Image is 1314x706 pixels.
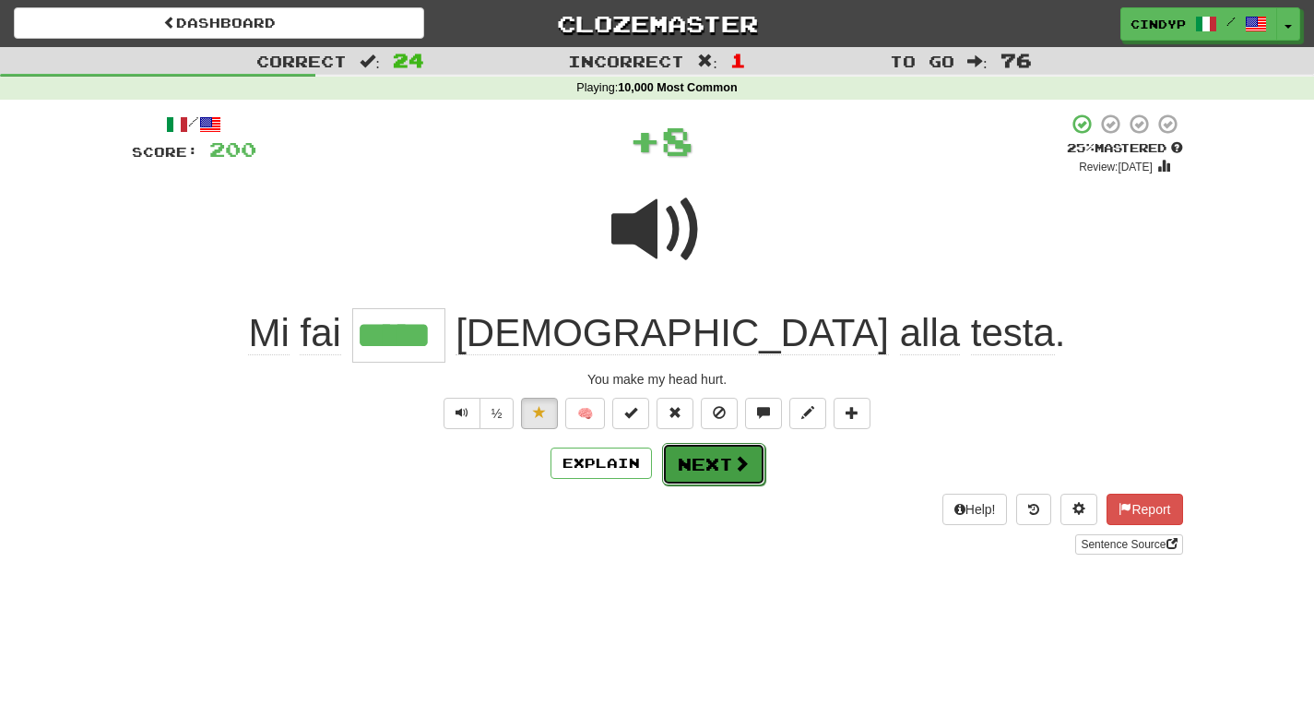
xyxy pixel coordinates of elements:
[1000,49,1032,71] span: 76
[393,49,424,71] span: 24
[479,398,515,429] button: ½
[456,311,889,355] span: [DEMOGRAPHIC_DATA]
[967,54,988,69] span: :
[1226,15,1236,28] span: /
[730,49,746,71] span: 1
[209,138,256,161] span: 200
[521,398,558,429] button: Unfavorite sentence (alt+f)
[444,398,480,429] button: Play sentence audio (ctl+space)
[565,398,605,429] button: 🧠
[1107,494,1182,525] button: Report
[568,52,684,70] span: Incorrect
[550,448,652,479] button: Explain
[890,52,954,70] span: To go
[745,398,782,429] button: Discuss sentence (alt+u)
[1131,16,1186,32] span: cindyp
[452,7,862,40] a: Clozemaster
[618,81,737,94] strong: 10,000 Most Common
[1016,494,1051,525] button: Round history (alt+y)
[1120,7,1277,41] a: cindyp /
[1079,161,1153,174] small: Review: [DATE]
[629,113,661,168] span: +
[1067,140,1095,155] span: 25 %
[834,398,870,429] button: Add to collection (alt+a)
[132,144,198,160] span: Score:
[612,398,649,429] button: Set this sentence to 100% Mastered (alt+m)
[942,494,1008,525] button: Help!
[1067,140,1183,157] div: Mastered
[256,52,347,70] span: Correct
[132,113,256,136] div: /
[445,311,1066,355] span: .
[440,398,515,429] div: Text-to-speech controls
[132,370,1183,389] div: You make my head hurt.
[661,117,693,163] span: 8
[789,398,826,429] button: Edit sentence (alt+d)
[662,443,765,485] button: Next
[1075,534,1182,555] a: Sentence Source
[300,311,340,355] span: fai
[360,54,380,69] span: :
[657,398,693,429] button: Reset to 0% Mastered (alt+r)
[900,311,960,355] span: alla
[971,311,1055,355] span: testa
[701,398,738,429] button: Ignore sentence (alt+i)
[248,311,289,355] span: Mi
[14,7,424,39] a: Dashboard
[697,54,717,69] span: :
